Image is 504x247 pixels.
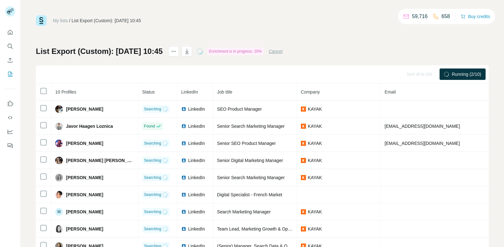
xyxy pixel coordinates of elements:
[385,141,460,146] span: [EMAIL_ADDRESS][DOMAIN_NAME]
[55,122,63,130] img: Avatar
[36,15,47,26] img: Surfe Logo
[385,89,396,94] span: Email
[55,225,63,233] img: Avatar
[144,140,161,146] span: Searching
[181,192,186,197] img: LinkedIn logo
[301,107,306,112] img: company-logo
[217,226,307,231] span: Team Lead, Marketing Growth & Optimization
[188,157,205,164] span: LinkedIn
[188,123,205,129] span: LinkedIn
[412,13,428,20] p: 59,716
[5,27,15,38] button: Quick start
[308,157,322,164] span: KAYAK
[181,158,186,163] img: LinkedIn logo
[452,71,481,77] span: Running (2/10)
[301,89,320,94] span: Company
[217,107,262,112] span: SEO Product Manager
[5,98,15,109] button: Use Surfe on LinkedIn
[308,209,322,215] span: KAYAK
[66,174,103,181] span: [PERSON_NAME]
[55,140,63,147] img: Avatar
[169,46,179,56] button: actions
[217,124,285,129] span: Senior Search Marketing Manager
[181,175,186,180] img: LinkedIn logo
[308,140,322,146] span: KAYAK
[144,209,161,215] span: Searching
[144,158,161,163] span: Searching
[66,106,103,112] span: [PERSON_NAME]
[55,157,63,164] img: Avatar
[217,175,285,180] span: Senior Search Marketing Manager
[181,107,186,112] img: LinkedIn logo
[144,226,161,232] span: Searching
[308,106,322,112] span: KAYAK
[66,123,113,129] span: Javor Haagen Loznica
[188,140,205,146] span: LinkedIn
[5,41,15,52] button: Search
[5,112,15,123] button: Use Surfe API
[301,158,306,163] img: company-logo
[188,209,205,215] span: LinkedIn
[188,226,205,232] span: LinkedIn
[55,174,63,181] img: Avatar
[217,141,276,146] span: Senior SEO Product Manager
[144,192,161,198] span: Searching
[55,105,63,113] img: Avatar
[269,48,283,55] button: Cancel
[217,192,282,197] span: Digital Specialist - French Market
[66,226,103,232] span: [PERSON_NAME]
[5,126,15,137] button: Dashboard
[36,46,163,56] h1: List Export (Custom): [DATE] 10:45
[144,175,161,180] span: Searching
[144,106,161,112] span: Searching
[301,141,306,146] img: company-logo
[217,158,283,163] span: Senior Digital Marketing Manager
[55,191,63,198] img: Avatar
[301,175,306,180] img: company-logo
[188,174,205,181] span: LinkedIn
[69,17,70,24] li: /
[181,89,198,94] span: LinkedIn
[5,55,15,66] button: Enrich CSV
[53,18,68,23] a: My lists
[55,208,63,216] div: M
[55,89,76,94] span: 10 Profiles
[188,106,205,112] span: LinkedIn
[181,209,186,214] img: LinkedIn logo
[461,12,490,21] button: Buy credits
[308,123,322,129] span: KAYAK
[142,89,155,94] span: Status
[301,209,306,214] img: company-logo
[441,13,450,20] p: 658
[385,124,460,129] span: [EMAIL_ADDRESS][DOMAIN_NAME]
[301,226,306,231] img: company-logo
[188,192,205,198] span: LinkedIn
[5,68,15,80] button: My lists
[5,140,15,151] button: Feedback
[66,209,103,215] span: [PERSON_NAME]
[66,140,103,146] span: [PERSON_NAME]
[66,157,134,164] span: [PERSON_NAME] [PERSON_NAME]
[181,141,186,146] img: LinkedIn logo
[301,124,306,129] img: company-logo
[72,17,141,24] div: List Export (Custom): [DATE] 10:45
[308,174,322,181] span: KAYAK
[66,192,103,198] span: [PERSON_NAME]
[217,209,271,214] span: Search Marketing Manager
[181,124,186,129] img: LinkedIn logo
[144,123,155,129] span: Found
[217,89,232,94] span: Job title
[308,226,322,232] span: KAYAK
[181,226,186,231] img: LinkedIn logo
[207,48,264,55] div: Enrichment is in progress: 20%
